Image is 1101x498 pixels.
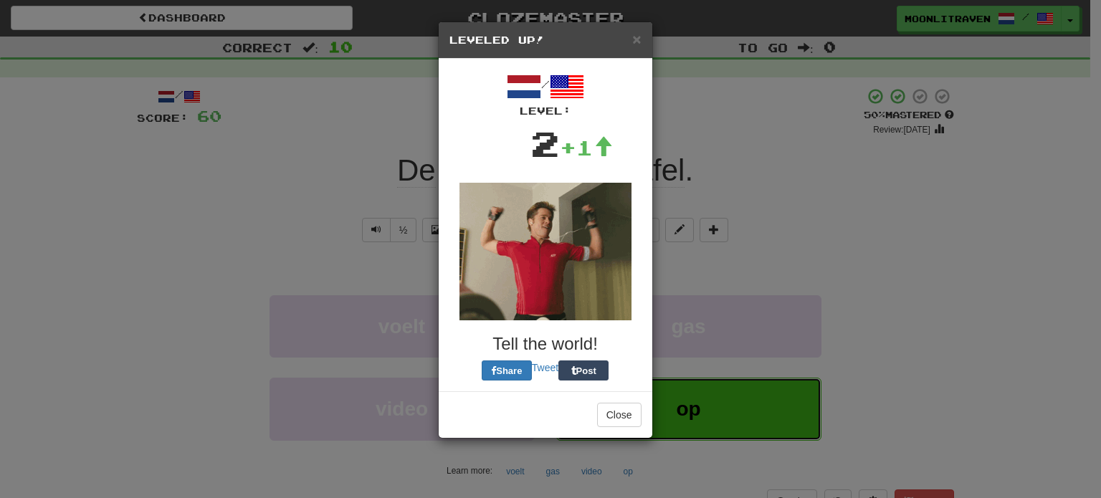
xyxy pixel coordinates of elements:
span: × [632,31,641,47]
button: Close [632,32,641,47]
div: 2 [530,118,560,168]
a: Tweet [532,362,558,373]
button: Post [558,360,609,380]
img: brad-pitt-eabb8484b0e72233b60fc33baaf1d28f9aa3c16dec737e05e85ed672bd245bc1.gif [459,183,631,320]
div: +1 [560,133,613,162]
div: Level: [449,104,642,118]
div: / [449,70,642,118]
button: Close [597,403,642,427]
button: Share [482,360,532,380]
h5: Leveled Up! [449,33,642,47]
h3: Tell the world! [449,335,642,353]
